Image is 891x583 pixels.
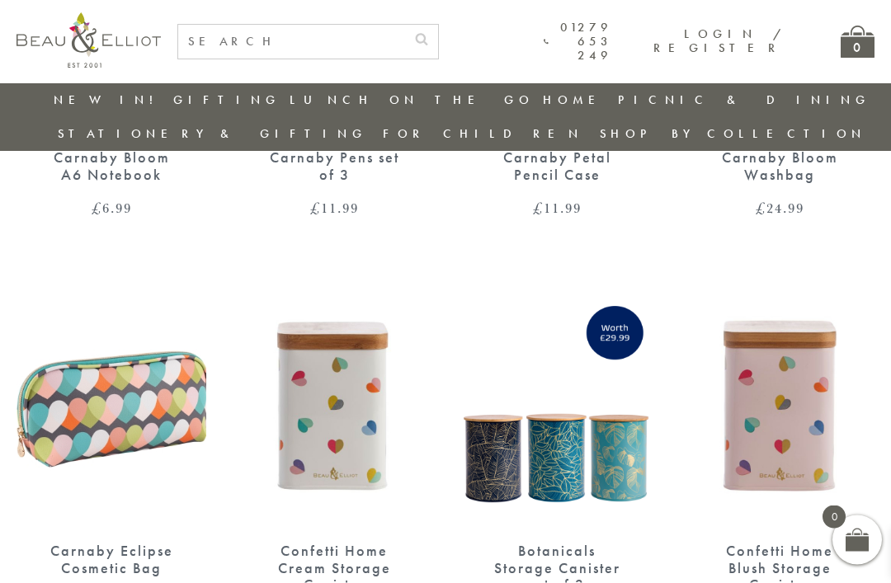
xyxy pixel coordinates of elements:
[239,281,429,526] img: Confetti Home Cream Storage Canister
[383,125,583,142] a: For Children
[600,125,866,142] a: Shop by collection
[544,21,612,63] a: 01279 653 249
[653,26,783,56] a: Login / Register
[310,198,359,218] bdi: 11.99
[462,281,652,526] img: Botanicals Set of 3 storage canisters
[92,198,102,218] span: £
[491,149,623,183] div: Carnaby Petal Pencil Case
[178,25,405,59] input: SEARCH
[92,198,132,218] bdi: 6.99
[45,149,177,183] div: Carnaby Bloom A6 Notebook
[290,92,534,108] a: Lunch On The Go
[756,198,804,218] bdi: 24.99
[45,543,177,576] div: Carnaby Eclipse Cosmetic Bag
[714,149,846,183] div: Carnaby Bloom Washbag
[16,12,161,68] img: logo
[618,92,870,108] a: Picnic & Dining
[533,198,582,218] bdi: 11.99
[310,198,321,218] span: £
[533,198,544,218] span: £
[841,26,874,58] a: 0
[173,92,280,108] a: Gifting
[58,125,367,142] a: Stationery & Gifting
[268,149,400,183] div: Carnaby Pens set of 3
[543,92,609,108] a: Home
[756,198,766,218] span: £
[54,92,164,108] a: New in!
[685,281,874,526] img: Confetti Home Blush Storage Canister
[16,281,206,526] img: Carnaby Eclipse cosmetic bag
[823,505,846,529] span: 0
